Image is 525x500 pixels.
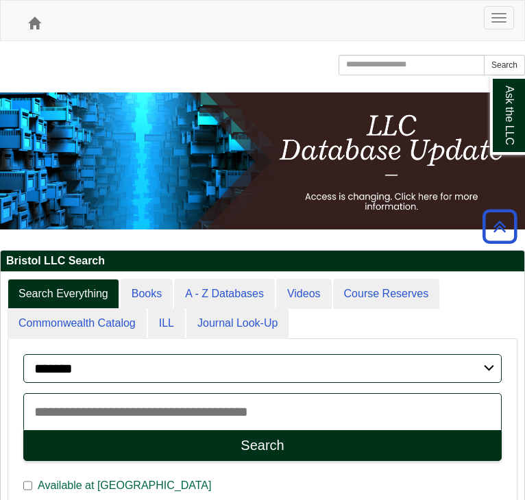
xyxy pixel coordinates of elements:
[276,279,332,310] a: Videos
[121,279,173,310] a: Books
[8,308,147,339] a: Commonwealth Catalog
[148,308,185,339] a: ILL
[23,479,32,492] input: Available at [GEOGRAPHIC_DATA]
[484,55,525,75] button: Search
[174,279,275,310] a: A - Z Databases
[32,477,217,494] span: Available at [GEOGRAPHIC_DATA]
[23,430,502,461] button: Search
[8,279,119,310] a: Search Everything
[241,438,284,453] div: Search
[478,217,522,236] a: Back to Top
[186,308,289,339] a: Journal Look-Up
[333,279,440,310] a: Course Reserves
[1,251,524,272] h2: Bristol LLC Search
